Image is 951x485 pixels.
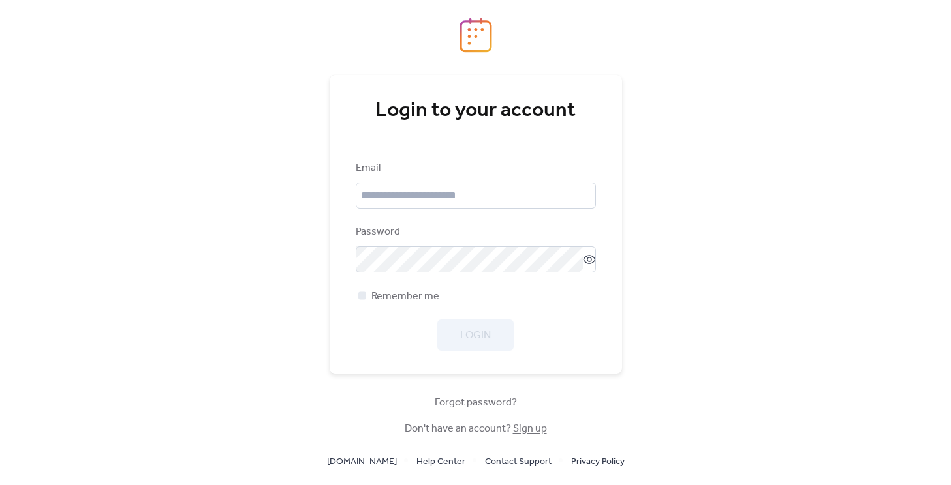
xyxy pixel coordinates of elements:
img: logo [460,18,492,53]
a: Sign up [513,419,547,439]
span: Privacy Policy [571,454,625,470]
div: Email [356,160,593,176]
a: Privacy Policy [571,453,625,469]
span: Contact Support [485,454,552,470]
a: Contact Support [485,453,552,469]
span: Help Center [416,454,465,470]
a: Forgot password? [435,399,517,406]
a: [DOMAIN_NAME] [327,453,397,469]
div: Login to your account [356,98,596,124]
div: Password [356,224,593,240]
a: Help Center [416,453,465,469]
span: Remember me [371,289,439,304]
span: [DOMAIN_NAME] [327,454,397,470]
span: Don't have an account? [405,421,547,437]
span: Forgot password? [435,395,517,411]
